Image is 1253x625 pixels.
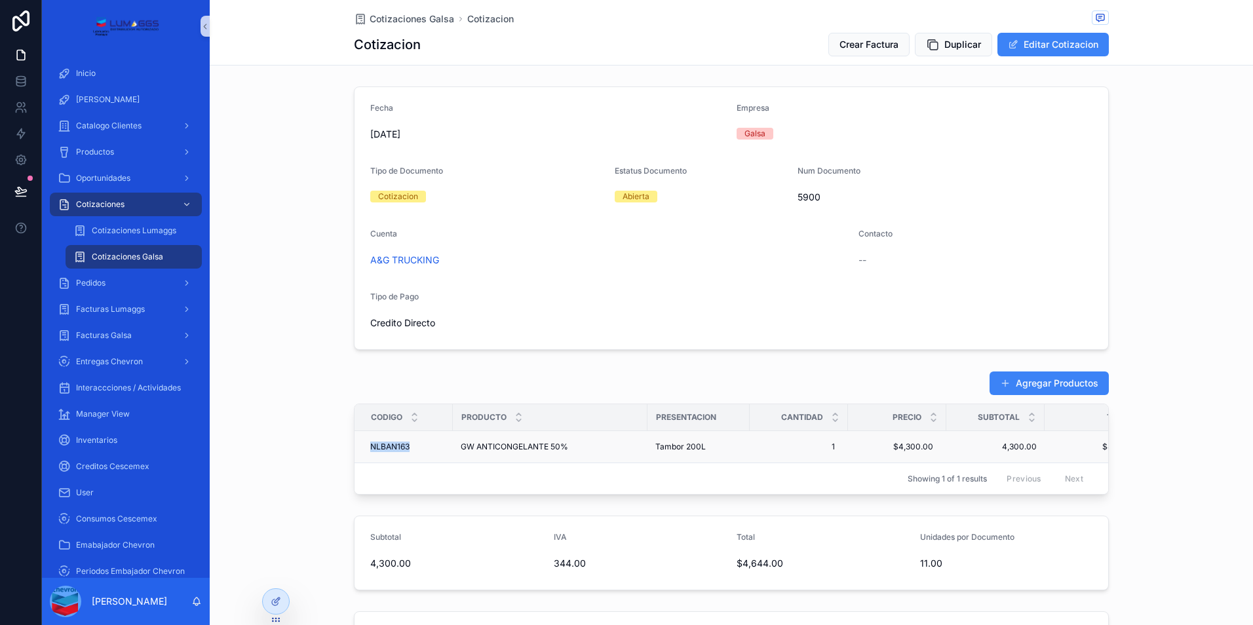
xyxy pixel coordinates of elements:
[50,297,202,321] a: Facturas Lumaggs
[623,191,649,202] div: Abierta
[954,442,1037,452] a: 4,300.00
[50,481,202,504] a: User
[858,254,866,267] span: --
[50,507,202,531] a: Consumos Cescemex
[978,412,1020,423] span: Subtotal
[76,566,185,577] span: Periodos Embajador Chevron
[66,219,202,242] a: Cotizaciones Lumaggs
[76,199,125,210] span: Cotizaciones
[50,350,202,373] a: Entregas Chevron
[370,254,439,267] a: A&G TRUCKING
[798,191,1031,204] span: 5900
[763,442,835,452] span: 1
[990,371,1109,395] button: Agregar Productos
[50,166,202,190] a: Oportunidades
[76,383,181,393] span: Interaccciones / Actividades
[370,557,543,570] span: 4,300.00
[76,356,143,367] span: Entregas Chevron
[370,316,435,330] span: Credito Directo
[92,16,159,37] img: App logo
[370,12,454,26] span: Cotizaciones Galsa
[554,532,567,542] span: IVA
[76,435,117,445] span: Inventarios
[920,557,1093,570] span: 11.00
[76,514,157,524] span: Consumos Cescemex
[76,94,140,105] span: [PERSON_NAME]
[42,52,210,578] div: scrollable content
[828,33,910,56] button: Crear Factura
[461,412,507,423] span: Producto
[50,140,202,164] a: Productos
[50,428,202,452] a: Inventarios
[370,128,726,141] span: [DATE]
[554,557,727,570] span: 344.00
[50,376,202,400] a: Interaccciones / Actividades
[370,229,397,238] span: Cuenta
[50,271,202,295] a: Pedidos
[370,442,410,452] span: NLBAN163
[461,442,568,452] span: GW ANTICONGELANTE 50%
[76,121,142,131] span: Catalogo Clientes
[737,532,755,542] span: Total
[76,461,149,472] span: Creditos Cescemex
[1107,412,1133,423] span: Total
[467,12,514,26] a: Cotizacion
[758,436,840,457] a: 1
[655,442,706,452] span: Tambor 200L
[354,35,421,54] h1: Cotizacion
[915,33,992,56] button: Duplicar
[50,88,202,111] a: [PERSON_NAME]
[839,38,898,51] span: Crear Factura
[944,38,981,51] span: Duplicar
[92,595,167,608] p: [PERSON_NAME]
[798,166,860,176] span: Num Documento
[66,245,202,269] a: Cotizaciones Galsa
[50,114,202,138] a: Catalogo Clientes
[370,442,445,452] a: NLBAN163
[781,412,823,423] span: Cantidad
[908,474,987,484] span: Showing 1 of 1 results
[76,304,145,314] span: Facturas Lumaggs
[50,455,202,478] a: Creditos Cescemex
[50,324,202,347] a: Facturas Galsa
[893,412,921,423] span: Precio
[737,103,769,113] span: Empresa
[615,166,687,176] span: Estatus Documento
[861,442,933,452] span: $4,300.00
[76,330,132,341] span: Facturas Galsa
[461,442,640,452] a: GW ANTICONGELANTE 50%
[744,128,765,140] div: Galsa
[371,412,402,423] span: Codigo
[50,559,202,583] a: Periodos Embajador Chevron
[76,173,130,183] span: Oportunidades
[76,278,106,288] span: Pedidos
[1045,442,1142,452] a: $4,644.00
[737,557,910,570] span: $4,644.00
[50,533,202,557] a: Emabajador Chevron
[370,103,393,113] span: Fecha
[76,147,114,157] span: Productos
[370,166,443,176] span: Tipo de Documento
[76,409,130,419] span: Manager View
[858,229,893,238] span: Contacto
[76,68,96,79] span: Inicio
[378,191,418,202] div: Cotizacion
[92,225,176,236] span: Cotizaciones Lumaggs
[655,442,742,452] a: Tambor 200L
[92,252,163,262] span: Cotizaciones Galsa
[856,436,938,457] a: $4,300.00
[50,62,202,85] a: Inicio
[50,193,202,216] a: Cotizaciones
[656,412,716,423] span: Presentacion
[370,532,401,542] span: Subtotal
[920,532,1014,542] span: Unidades por Documento
[370,292,419,301] span: Tipo de Pago
[76,540,155,550] span: Emabajador Chevron
[997,33,1109,56] button: Editar Cotizacion
[50,402,202,426] a: Manager View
